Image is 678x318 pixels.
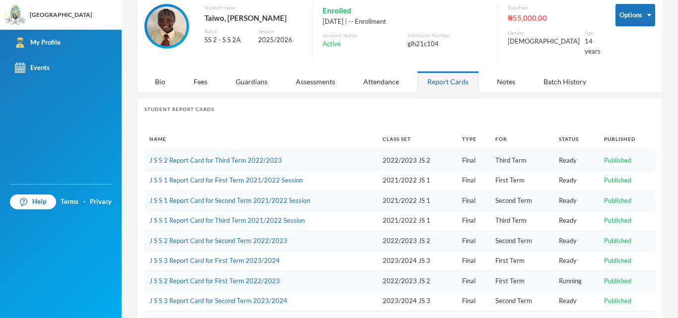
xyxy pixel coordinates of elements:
img: STUDENT [147,6,187,46]
div: Assessments [285,71,345,92]
td: Third Term [490,211,554,231]
span: Published [604,176,631,184]
td: Second Term [490,291,554,312]
div: Bio [144,71,176,92]
button: Options [615,4,655,26]
a: Privacy [90,197,112,207]
td: Ready [554,291,599,312]
th: Name [144,128,378,150]
th: Type [457,128,490,150]
a: J S S 1 Report Card for Second Term 2021/2022 Session [149,196,310,204]
span: Published [604,237,631,245]
span: Published [604,216,631,224]
td: First Term [490,271,554,291]
div: ₦55,000.00 [508,11,601,24]
div: [DEMOGRAPHIC_DATA] [508,37,580,47]
a: J S S 2 Report Card for First Term 2022/2023 [149,277,280,285]
img: logo [5,5,25,25]
div: Student Report Cards [144,106,655,113]
a: J S S 2 Report Card for Third Term 2022/2023 [149,156,282,164]
th: Class Set [378,128,457,150]
td: Second Term [490,231,554,251]
div: · [83,197,85,207]
td: Second Term [490,191,554,211]
a: J S S 1 Report Card for Third Term 2021/2022 Session [149,216,305,224]
div: My Profile [15,37,61,48]
td: 2021/2022 JS 1 [378,171,457,191]
td: Final [457,150,490,171]
div: Events [15,63,50,73]
td: Third Term [490,150,554,171]
span: Published [604,277,631,285]
td: Running [554,271,599,291]
div: [GEOGRAPHIC_DATA] [30,10,92,19]
td: 2022/2023 JS 2 [378,271,457,291]
th: For [490,128,554,150]
td: Ready [554,150,599,171]
td: 2021/2022 JS 1 [378,211,457,231]
div: Account Status [323,32,403,39]
div: Attendance [353,71,409,92]
span: Enrolled [323,4,351,17]
div: Gender [508,29,580,37]
td: Ready [554,211,599,231]
div: Report Cards [417,71,479,92]
td: Final [457,271,490,291]
div: Taiwo, [PERSON_NAME] [204,11,302,24]
td: 2021/2022 JS 1 [378,191,457,211]
div: Guardians [225,71,278,92]
a: J S S 3 Report Card for First Term 2023/2024 [149,256,280,264]
td: Ready [554,251,599,271]
td: Ready [554,191,599,211]
td: Final [457,251,490,271]
td: 2023/2024 JS 3 [378,251,457,271]
td: 2022/2023 JS 2 [378,150,457,171]
span: Published [604,156,631,164]
td: Ready [554,171,599,191]
td: Final [457,191,490,211]
div: SS 2 - S S 2A [204,35,251,45]
td: Final [457,211,490,231]
th: Status [554,128,599,150]
span: Published [604,297,631,305]
a: J S S 3 Report Card for Second Term 2023/2024 [149,297,287,305]
div: Due Fees [508,4,601,11]
td: 2022/2023 JS 2 [378,231,457,251]
th: Published [599,128,655,150]
span: Published [604,256,631,264]
td: Final [457,231,490,251]
div: Notes [486,71,526,92]
div: Admission Number [407,32,487,39]
td: Final [457,171,490,191]
div: Fees [183,71,218,92]
td: Ready [554,231,599,251]
div: Session [258,28,302,35]
div: Batch History [533,71,597,92]
td: Final [457,291,490,312]
span: Active [323,39,341,49]
a: J S S 1 Report Card for First Term 2021/2022 Session [149,176,303,184]
a: Terms [61,197,78,207]
span: Published [604,196,631,204]
a: Help [10,194,56,209]
div: Student name [204,4,302,11]
td: First Term [490,251,554,271]
div: Batch [204,28,251,35]
div: [DATE] | -- Enrollment [323,17,487,27]
td: First Term [490,171,554,191]
div: 14 years [585,37,601,56]
a: J S S 2 Report Card for Second Term 2022/2023 [149,237,287,245]
div: Age [585,29,601,37]
td: 2023/2024 JS 3 [378,291,457,312]
div: glh21c104 [407,39,487,49]
div: 2025/2026 [258,35,302,45]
